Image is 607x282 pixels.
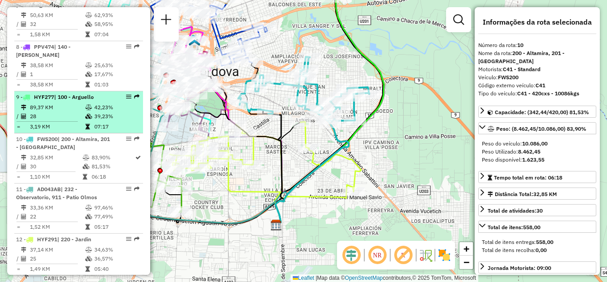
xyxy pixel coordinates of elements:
[450,11,468,29] a: Exibir filtros
[126,236,131,242] em: Opções
[478,41,596,49] div: Número da rota:
[293,275,314,281] a: Leaflet
[30,20,85,29] td: 32
[478,171,596,183] a: Tempo total em rota: 06:18
[21,72,26,77] i: Total de Atividades
[478,50,565,64] strong: 200 - Altamira, 201 - [GEOGRAPHIC_DATA]
[94,80,139,89] td: 01:03
[85,114,92,119] i: % de utilização da cubagem
[536,239,553,245] strong: 558,00
[21,21,26,27] i: Total de Atividades
[16,186,97,201] span: 11 -
[30,122,85,131] td: 3,19 KM
[30,265,85,273] td: 1,49 KM
[482,140,548,147] span: Peso do veículo:
[94,245,139,254] td: 34,63%
[85,124,90,129] i: Tempo total em rota
[21,164,26,169] i: Total de Atividades
[16,186,97,201] span: | 232 - Observatorio, 911 - Patio Olmos
[134,236,139,242] em: Rota exportada
[126,94,131,99] em: Opções
[482,156,593,164] div: Peso disponível:
[94,11,139,20] td: 62,93%
[437,248,451,262] img: Exibir/Ocultar setores
[270,219,282,231] img: SAZ AR Cordoba
[488,207,543,214] span: Total de atividades:
[478,122,596,134] a: Peso: (8.462,45/10.086,00) 83,90%
[94,265,139,273] td: 05:40
[135,155,141,160] i: Rota otimizada
[482,238,593,246] div: Total de itens entrega:
[478,188,596,200] a: Distância Total:32,85 KM
[187,34,199,46] img: UDC Cordoba
[494,174,562,181] span: Tempo total em rota: 06:18
[30,245,85,254] td: 37,14 KM
[91,172,135,181] td: 06:18
[30,103,85,112] td: 89,37 KM
[30,30,85,39] td: 1,58 KM
[30,254,85,263] td: 25
[83,155,89,160] i: % de utilização do peso
[522,156,544,163] strong: 1.623,55
[30,153,82,162] td: 32,85 KM
[189,39,200,51] img: UDC - Córdoba
[478,221,596,233] a: Total de itens:558,00
[464,256,469,268] span: −
[34,43,54,50] span: PPV474
[54,94,94,100] span: | 100 - Arguello
[126,44,131,49] em: Opções
[16,112,21,121] td: /
[94,203,139,212] td: 97,46%
[478,81,596,90] div: Código externo veículo:
[21,114,26,119] i: Total de Atividades
[518,148,540,155] strong: 8.462,45
[85,72,92,77] i: % de utilização da cubagem
[157,11,175,31] a: Nova sessão e pesquisa
[134,186,139,192] em: Rota exportada
[478,261,596,273] a: Jornada Motorista: 09:00
[30,11,85,20] td: 50,63 KM
[91,153,135,162] td: 83,90%
[94,122,139,131] td: 07:17
[85,214,92,219] i: % de utilização da cubagem
[16,43,71,58] span: 8 -
[536,207,543,214] strong: 30
[16,162,21,171] td: /
[37,136,58,142] span: FWS200
[533,191,557,197] span: 32,85 KM
[57,236,91,243] span: | 220 - Jardin
[478,136,596,167] div: Peso: (8.462,45/10.086,00) 83,90%
[16,222,21,231] td: =
[85,82,90,87] i: Tempo total em rota
[459,256,473,269] a: Zoom out
[392,244,414,266] span: Exibir rótulo
[37,186,61,192] span: AD043AB
[83,174,87,179] i: Tempo total em rota
[21,214,26,219] i: Total de Atividades
[30,112,85,121] td: 28
[16,265,21,273] td: =
[496,125,586,132] span: Peso: (8.462,45/10.086,00) 83,90%
[94,61,139,70] td: 25,63%
[21,205,26,210] i: Distância Total
[94,212,139,221] td: 77,49%
[85,21,92,27] i: % de utilização da cubagem
[367,244,388,266] span: Ocultar NR
[126,186,131,192] em: Opções
[517,90,579,97] strong: C41 - 420cxs - 10086kgs
[94,254,139,263] td: 36,57%
[21,247,26,252] i: Distância Total
[83,164,89,169] i: % de utilização da cubagem
[16,236,91,243] span: 12 -
[134,44,139,49] em: Rota exportada
[488,223,540,231] div: Total de itens:
[91,162,135,171] td: 81,53%
[523,224,540,231] strong: 558,00
[30,70,85,79] td: 1
[30,212,85,221] td: 22
[85,32,90,37] i: Tempo total em rota
[16,136,110,150] span: | 200 - Altamira, 201 - [GEOGRAPHIC_DATA]
[16,254,21,263] td: /
[503,66,540,73] strong: C41 - Standard
[482,246,593,254] div: Total de itens recolha:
